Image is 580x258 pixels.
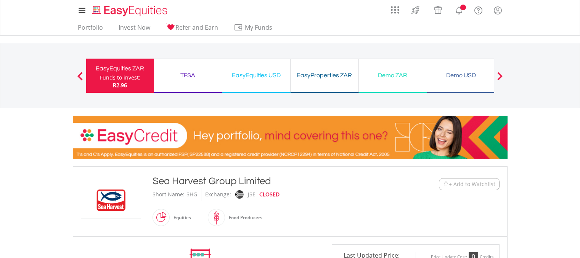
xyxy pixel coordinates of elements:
span: R2.96 [113,81,127,89]
a: Refer and Earn [163,24,221,35]
span: + Add to Watchlist [449,180,495,188]
a: Vouchers [427,2,449,16]
span: My Funds [234,22,284,32]
div: JSE [248,188,255,201]
img: EasyEquities_Logo.png [91,5,170,17]
a: Notifications [449,2,469,17]
a: FAQ's and Support [469,2,488,17]
a: Home page [89,2,170,17]
div: Equities [170,209,191,227]
div: Sea Harvest Group Limited [153,174,392,188]
a: My Profile [488,2,508,19]
img: thrive-v2.svg [409,4,422,16]
img: EasyCredit Promotion Banner [73,116,508,159]
a: Portfolio [75,24,106,35]
img: jse.png [235,190,243,199]
div: Demo USD [432,70,490,81]
div: TFSA [159,70,217,81]
div: CLOSED [259,188,280,201]
button: Previous [72,76,88,83]
img: vouchers-v2.svg [432,4,444,16]
div: EasyEquities USD [227,70,286,81]
a: Invest Now [116,24,153,35]
a: AppsGrid [386,2,404,14]
div: SHG [186,188,197,201]
button: Next [492,76,508,83]
div: Exchange: [205,188,231,201]
img: grid-menu-icon.svg [391,6,399,14]
img: Watchlist [443,181,449,187]
img: EQU.ZA.SHG.png [82,182,140,218]
span: Refer and Earn [175,23,218,32]
div: Short Name: [153,188,185,201]
div: EasyEquities ZAR [91,63,149,74]
div: Demo ZAR [363,70,422,81]
div: Funds to invest: [100,74,140,81]
button: Watchlist + Add to Watchlist [439,178,500,190]
div: Food Producers [225,209,262,227]
div: EasyProperties ZAR [295,70,354,81]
